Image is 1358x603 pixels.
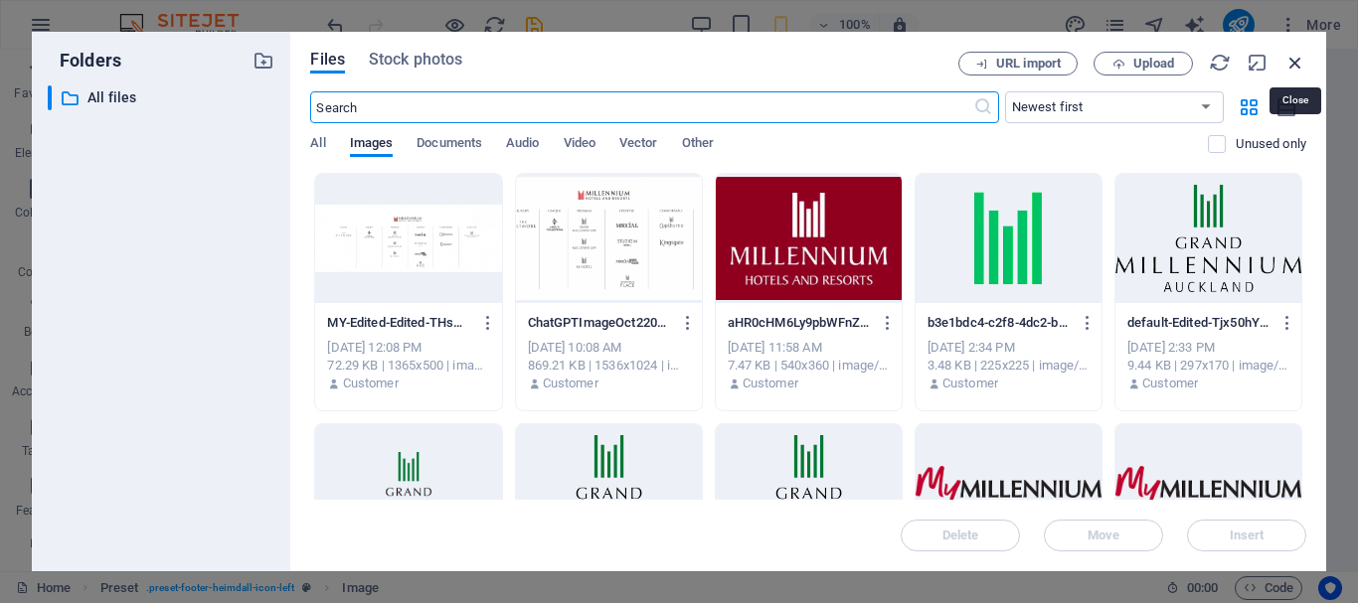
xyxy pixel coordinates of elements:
[958,52,1078,75] button: URL import
[417,131,482,159] span: Documents
[996,58,1061,70] span: URL import
[1127,357,1289,375] div: 9.44 KB | 297x170 | image/png
[310,91,972,123] input: Search
[1127,339,1289,357] div: [DATE] 2:33 PM
[87,86,239,109] p: All files
[310,131,325,159] span: All
[528,339,690,357] div: [DATE] 10:08 AM
[350,131,394,159] span: Images
[928,339,1090,357] div: [DATE] 2:34 PM
[1127,314,1272,332] p: default-Edited-Tjx50hYWwc_vfWWwtgsjKA.png
[728,339,890,357] div: [DATE] 11:58 AM
[528,357,690,375] div: 869.21 KB | 1536x1024 | image/png
[682,131,714,159] span: Other
[48,85,52,110] div: ​
[327,314,471,332] p: MY-Edited-Edited-THsOGcdCvWbBoZw654c0Aw.png
[1133,58,1174,70] span: Upload
[327,339,489,357] div: [DATE] 12:08 PM
[1247,52,1269,74] i: Minimize
[942,375,998,392] p: Customer
[1209,52,1231,74] i: Reload
[564,131,595,159] span: Video
[327,357,489,375] div: 72.29 KB | 1365x500 | image/png
[543,375,598,392] p: Customer
[1236,135,1306,153] p: Displays only files that are not in use on the website. Files added during this session can still...
[928,314,1072,332] p: b3e1bdc4-c2f8-4dc2-b18a-a3d9ec173e0c-D80gf0VD0mgYcOKLtaAinA.png
[1094,52,1193,75] button: Upload
[253,50,274,72] i: Create new folder
[343,375,399,392] p: Customer
[743,375,798,392] p: Customer
[928,357,1090,375] div: 3.48 KB | 225x225 | image/png
[728,357,890,375] div: 7.47 KB | 540x360 | image/webp
[369,48,462,72] span: Stock photos
[310,48,345,72] span: Files
[506,131,539,159] span: Audio
[48,48,121,74] p: Folders
[619,131,658,159] span: Vector
[1142,375,1198,392] p: Customer
[728,314,872,332] p: aHR0cHM6Ly9pbWFnZXMuYmFubmVyYmVhci5jb20vZGlyZWN0L0VHQnFwQVo1T2U5MTg5VkROSi9yZXF1ZXN0cy8wMDAvMDQ5L...
[528,314,672,332] p: ChatGPTImageOct2202503_43_42AM-Bw1OxUP5fO2GXVIYIBP_zw.png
